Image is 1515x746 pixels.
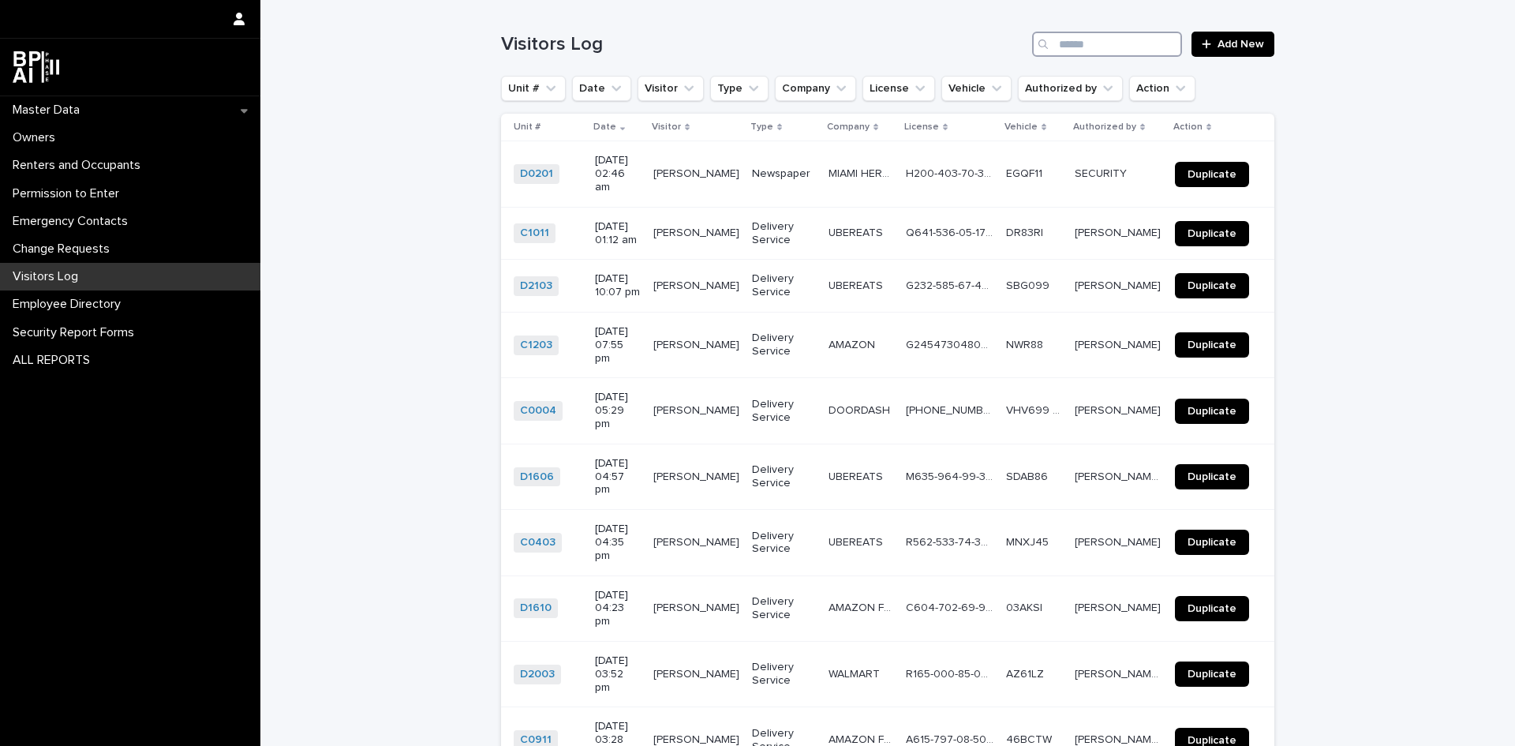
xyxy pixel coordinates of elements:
[829,336,878,352] p: AMAZON
[1175,399,1249,424] a: Duplicate
[750,118,773,136] p: Type
[520,167,553,181] a: D0201
[829,164,896,181] p: MIAMI HERALD
[1006,533,1052,549] p: MNXJ45
[501,260,1274,313] tr: D2103 [DATE] 10:07 pm[PERSON_NAME][PERSON_NAME] Delivery ServiceUBEREATSUBEREATS G232-585-67-400-...
[829,467,886,484] p: UBEREATS
[1018,76,1123,101] button: Authorized by
[501,312,1274,377] tr: C1203 [DATE] 07:55 pm[PERSON_NAME][PERSON_NAME] Delivery ServiceAMAZONAMAZON G245473048000G245473...
[520,536,555,549] a: C0403
[593,118,616,136] p: Date
[752,463,817,490] p: Delivery Service
[653,533,743,549] p: [PERSON_NAME]
[595,325,641,365] p: [DATE] 07:55 pm
[595,654,641,694] p: [DATE] 03:52 pm
[653,598,743,615] p: MIRIAM CHIRINOS
[906,223,997,240] p: Q641-536-05-172-0
[906,164,997,181] p: H200-403-70-389-0
[1073,118,1136,136] p: Authorized by
[906,598,997,615] p: C604-702-69-9600-0
[653,336,743,352] p: [PERSON_NAME]
[1173,118,1203,136] p: Action
[653,276,743,293] p: CARLOS GARCIA
[1175,221,1249,246] a: Duplicate
[501,378,1274,444] tr: C0004 [DATE] 05:29 pm[PERSON_NAME][PERSON_NAME] Delivery ServiceDOORDASHDOORDASH [PHONE_NUMBER] (...
[1175,273,1249,298] a: Duplicate
[906,533,997,549] p: R562-533-74-389-0
[572,76,631,101] button: Date
[501,641,1274,707] tr: D2003 [DATE] 03:52 pm[PERSON_NAME][PERSON_NAME] Delivery ServiceWALMARTWALMART R165-000-85-007-0R...
[520,602,552,615] a: D1610
[595,220,641,247] p: [DATE] 01:12 am
[775,76,856,101] button: Company
[1188,406,1236,417] span: Duplicate
[520,404,556,418] a: C0004
[906,276,997,293] p: G232-585-67-400-0
[1075,401,1164,418] p: Esteban Camejo
[1032,32,1182,57] input: Search
[1075,276,1164,293] p: [PERSON_NAME]
[1004,118,1038,136] p: Vehicle
[653,467,743,484] p: YOCKFANDHER MARTINEZ
[6,130,68,145] p: Owners
[1075,665,1165,681] p: Hector Eduardo Leon Rivera
[829,276,886,293] p: UBEREATS
[829,223,886,240] p: UBEREATS
[906,665,997,681] p: R165-000-85-007-0
[1175,464,1249,489] a: Duplicate
[904,118,939,136] p: License
[1006,401,1065,418] p: VHV699 (IN PLATE)
[906,467,997,484] p: M635-964-99-328-0
[1006,276,1053,293] p: SBG099
[1075,336,1164,352] p: Adriana Rivas-Firpi
[501,141,1274,207] tr: D0201 [DATE] 02:46 am[PERSON_NAME][PERSON_NAME] NewspaperMIAMI HERALDMIAMI HERALD H200-403-70-389...
[1129,76,1195,101] button: Action
[501,207,1274,260] tr: C1011 [DATE] 01:12 am[PERSON_NAME][PERSON_NAME] Delivery ServiceUBEREATSUBEREATS Q641-536-05-172-...
[1006,164,1046,181] p: EGQF11
[6,214,140,229] p: Emergency Contacts
[6,103,92,118] p: Master Data
[1075,598,1164,615] p: ROSA ORBEGOSO
[6,269,91,284] p: Visitors Log
[752,332,817,358] p: Delivery Service
[520,339,552,352] a: C1203
[829,401,893,418] p: DOORDASH
[6,186,132,201] p: Permission to Enter
[595,272,641,299] p: [DATE] 10:07 pm
[1175,530,1249,555] a: Duplicate
[829,665,883,681] p: WALMART
[520,470,554,484] a: D1606
[1188,603,1236,614] span: Duplicate
[514,118,541,136] p: Unit #
[1188,471,1236,482] span: Duplicate
[595,457,641,497] p: [DATE] 04:57 pm
[6,297,133,312] p: Employee Directory
[653,164,743,181] p: [PERSON_NAME]
[1075,533,1164,549] p: Leilany Rodriguez
[1175,662,1249,687] a: Duplicate
[829,598,896,615] p: AMAZON FLEX
[862,76,935,101] button: License
[1006,665,1047,681] p: AZ61LZ
[595,523,641,562] p: [DATE] 04:35 pm
[710,76,769,101] button: Type
[1175,596,1249,621] a: Duplicate
[1188,537,1236,548] span: Duplicate
[1175,332,1249,358] a: Duplicate
[6,353,103,368] p: ALL REPORTS
[906,401,997,418] p: 2350-27-0614 (IN ID)
[6,242,122,257] p: Change Requests
[501,444,1274,509] tr: D1606 [DATE] 04:57 pm[PERSON_NAME][PERSON_NAME] Delivery ServiceUBEREATSUBEREATS M635-964-99-328-...
[1075,467,1165,484] p: Denise Grossman Manuel Grossman
[1006,223,1046,240] p: DR83RI
[1175,162,1249,187] a: Duplicate
[595,154,641,193] p: [DATE] 02:46 am
[1188,280,1236,291] span: Duplicate
[653,401,743,418] p: [PERSON_NAME]
[652,118,681,136] p: Visitor
[752,530,817,557] p: Delivery Service
[501,575,1274,641] tr: D1610 [DATE] 04:23 pm[PERSON_NAME][PERSON_NAME] Delivery ServiceAMAZON FLEXAMAZON FLEX C604-702-6...
[6,158,153,173] p: Renters and Occupants
[638,76,704,101] button: Visitor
